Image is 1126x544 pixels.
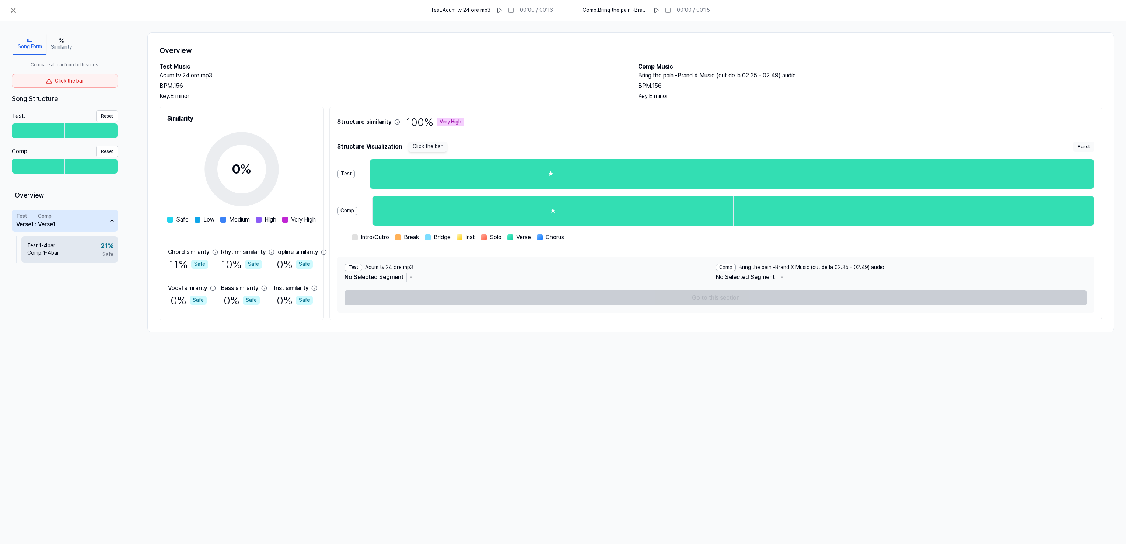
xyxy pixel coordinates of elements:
span: Test . Acum tv 24 ore mp3 [431,7,490,14]
div: Key. E minor [160,92,623,101]
div: Verse1 [38,220,55,229]
div: Song Structure [12,94,118,104]
div: 11 % [169,257,208,272]
div: Vocal similarity [168,284,207,293]
h2: Acum tv 24 ore mp3 [160,71,623,80]
span: Bring the pain -Brand X Music (cut de la 02.35 - 02.49) audio [739,264,884,271]
div: Safe [243,296,260,305]
div: 0 % [277,293,313,308]
div: Comp . bar [27,250,59,257]
div: Test . bar [27,242,59,250]
span: Solo [490,233,501,242]
span: 21 % [101,241,113,251]
div: No Selected Segment - [716,271,822,283]
div: Test [337,170,355,178]
span: Comp . Bring the pain -Brand X Music (cut de la 02.35 - 02.49) audio [583,7,647,14]
button: Reset [1073,142,1094,152]
div: Comp [337,207,357,215]
div: Comp . [12,147,29,156]
span: Structure similarity [337,114,400,130]
span: Verse [516,233,531,242]
span: % [240,161,252,177]
span: Safe [176,215,189,224]
div: Safe [245,260,262,269]
span: 1 - 4 [43,250,51,256]
span: Medium [229,215,250,224]
div: Comp [38,213,52,220]
div: Safe [190,296,207,305]
div: Test [345,264,362,271]
h2: Comp Music [638,62,1102,71]
span: 1 - 4 [39,243,48,248]
div: Chord similarity [168,248,209,257]
div: 0 % [224,293,260,308]
span: Structure Visualization [337,142,402,151]
button: TestVerse1:CompVerse1 [12,210,118,232]
span: Inst [465,233,475,242]
div: Key. E minor [638,92,1102,101]
div: 0 [232,159,252,179]
div: No Selected Segment - [345,271,451,283]
span: Bridge [434,233,451,242]
span: Intro/Outro [361,233,389,242]
span: Safe [102,251,113,258]
span: High [265,215,276,224]
div: Safe [296,260,313,269]
div: Rhythm similarity [221,248,266,257]
div: TestVerse1:CompVerse1 [12,232,118,267]
span: Compare all bar from both songs. [12,62,118,68]
div: 0 % [277,257,313,272]
span: Click the bar [408,142,447,152]
div: Bass similarity [221,284,258,293]
div: 0 % [171,293,207,308]
div: Inst similarity [274,284,308,293]
button: Song Form [13,34,46,55]
div: Very High [437,118,464,126]
span: Acum tv 24 ore mp3 [365,264,413,271]
div: Safe [191,260,208,269]
span: Very High [291,215,316,224]
div: Topline similarity [274,248,318,257]
div: Safe [296,296,313,305]
div: Comp [716,264,736,271]
span: Chorus [546,233,564,242]
span: 100 % [406,114,464,130]
div: Verse1 [16,220,34,229]
button: Reset [96,110,118,122]
div: BPM. 156 [638,81,1102,90]
button: Reset [96,146,118,157]
h2: Test Music [160,62,623,71]
h2: Similarity [167,114,316,123]
div: Click the bar [12,74,118,88]
div: 00:00 / 00:16 [520,7,553,14]
div: Overview [12,187,118,204]
div: Test . [12,112,25,121]
div: ★ [370,159,732,189]
div: BPM. 156 [160,81,623,90]
span: Break [404,233,419,242]
div: Test [16,213,27,220]
div: ★ [373,196,733,226]
h2: Bring the pain -Brand X Music (cut de la 02.35 - 02.49) audio [638,71,1102,80]
div: 00:00 / 00:15 [677,7,710,14]
div: 10 % [221,257,262,272]
button: Similarity [46,34,76,55]
h1: Overview [160,45,1102,56]
span: Low [203,215,214,224]
span: : [35,213,36,229]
